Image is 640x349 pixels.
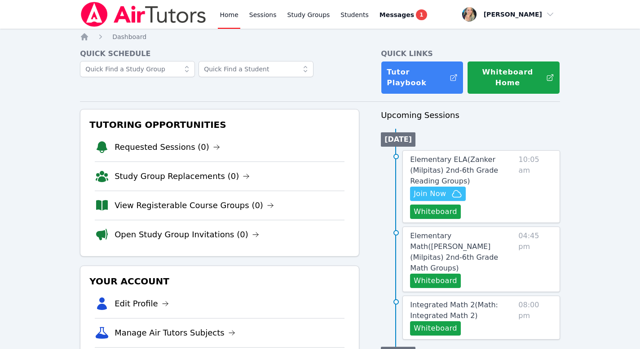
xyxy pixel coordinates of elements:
a: Study Group Replacements (0) [115,170,250,183]
a: Elementary Math([PERSON_NAME] (Milpitas) 2nd-6th Grade Math Groups) [410,231,515,274]
span: 1 [416,9,427,20]
h3: Tutoring Opportunities [88,117,352,133]
button: Join Now [410,187,466,201]
h4: Quick Schedule [80,48,359,59]
span: 08:00 pm [518,300,552,336]
h3: Your Account [88,273,352,289]
button: Whiteboard [410,205,461,219]
span: Integrated Math 2 ( Math: Integrated Math 2 ) [410,301,498,320]
img: Air Tutors [80,2,207,27]
nav: Breadcrumb [80,32,560,41]
button: Whiteboard [410,321,461,336]
a: Open Study Group Invitations (0) [115,228,259,241]
span: 10:05 am [519,154,552,219]
li: [DATE] [381,132,415,147]
input: Quick Find a Study Group [80,61,195,77]
span: Messages [380,10,414,19]
button: Whiteboard [410,274,461,288]
span: Elementary Math ( [PERSON_NAME] (Milpitas) 2nd-6th Grade Math Groups ) [410,231,498,272]
a: View Registerable Course Groups (0) [115,199,274,212]
button: Whiteboard Home [467,61,560,94]
a: Elementary ELA(Zanker (Milpitas) 2nd-6th Grade Reading Groups) [410,154,515,187]
a: Manage Air Tutors Subjects [115,327,235,339]
span: Elementary ELA ( Zanker (Milpitas) 2nd-6th Grade Reading Groups ) [410,155,498,185]
input: Quick Find a Student [199,61,313,77]
span: 04:45 pm [518,231,552,288]
h3: Upcoming Sessions [381,109,560,122]
a: Integrated Math 2(Math: Integrated Math 2) [410,300,515,321]
span: Dashboard [112,33,146,40]
a: Edit Profile [115,297,169,310]
span: Join Now [414,188,446,199]
a: Dashboard [112,32,146,41]
a: Requested Sessions (0) [115,141,220,153]
h4: Quick Links [381,48,560,59]
a: Tutor Playbook [381,61,463,94]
